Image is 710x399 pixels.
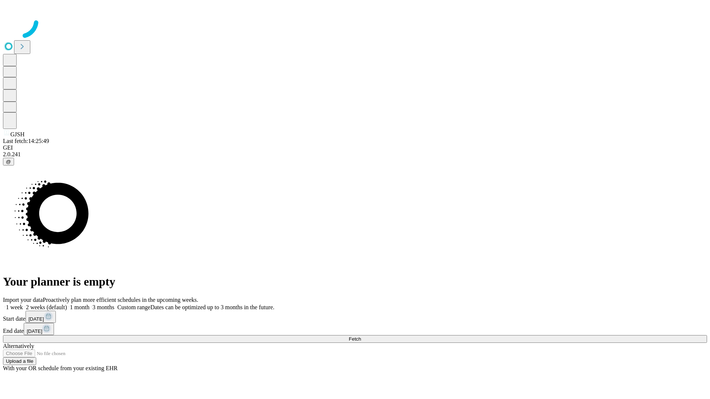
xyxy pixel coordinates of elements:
[27,328,42,334] span: [DATE]
[6,159,11,164] span: @
[24,323,54,335] button: [DATE]
[6,304,23,310] span: 1 week
[3,335,707,343] button: Fetch
[3,275,707,289] h1: Your planner is empty
[151,304,274,310] span: Dates can be optimized up to 3 months in the future.
[3,357,36,365] button: Upload a file
[70,304,89,310] span: 1 month
[10,131,24,137] span: GJSH
[3,311,707,323] div: Start date
[92,304,114,310] span: 3 months
[28,316,44,322] span: [DATE]
[3,151,707,158] div: 2.0.241
[3,365,118,371] span: With your OR schedule from your existing EHR
[349,336,361,342] span: Fetch
[117,304,150,310] span: Custom range
[3,158,14,166] button: @
[26,304,67,310] span: 2 weeks (default)
[3,297,43,303] span: Import your data
[3,138,49,144] span: Last fetch: 14:25:49
[26,311,56,323] button: [DATE]
[3,144,707,151] div: GEI
[3,323,707,335] div: End date
[43,297,198,303] span: Proactively plan more efficient schedules in the upcoming weeks.
[3,343,34,349] span: Alternatively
